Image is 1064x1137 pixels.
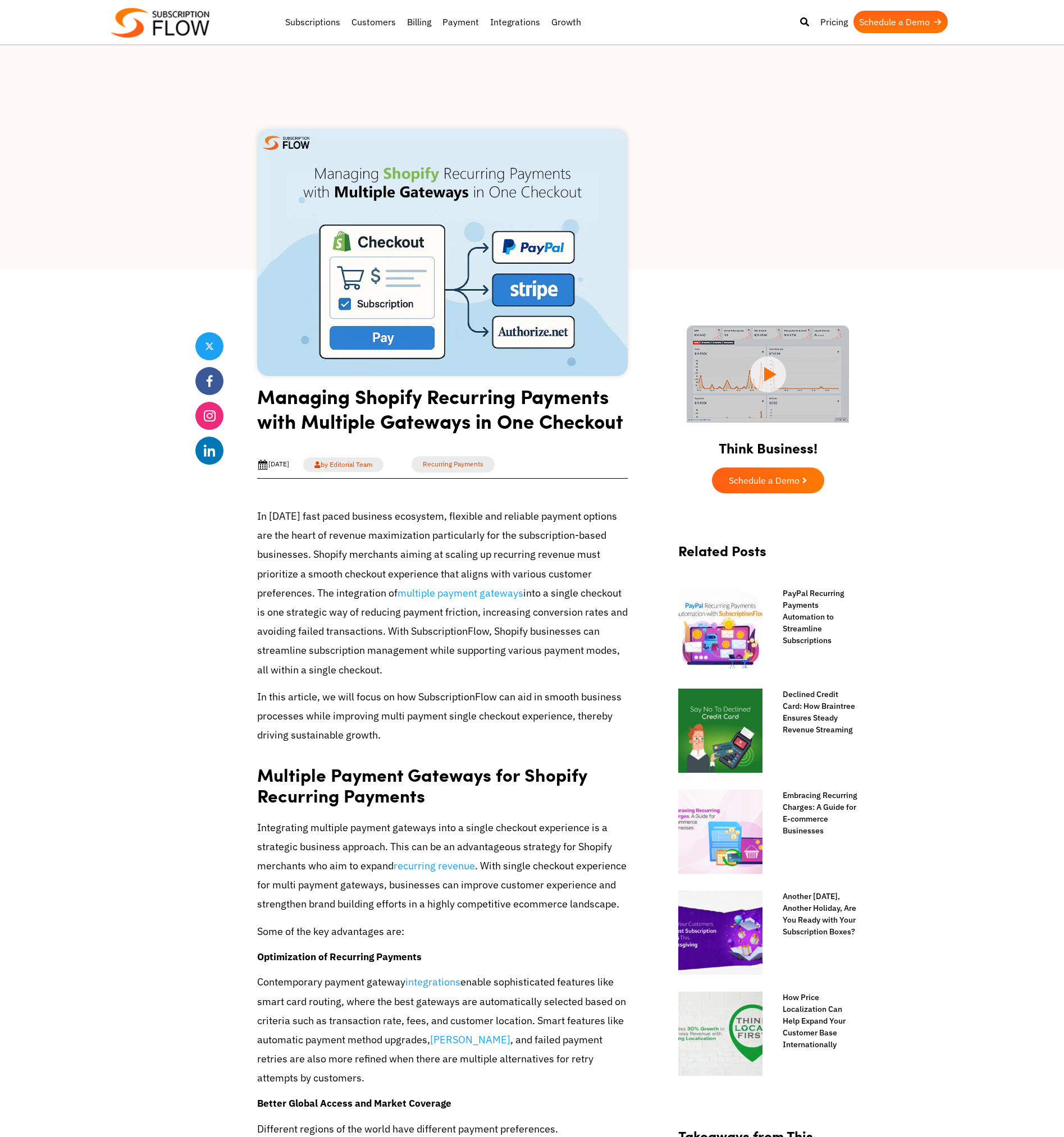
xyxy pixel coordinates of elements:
a: Schedule a Demo [712,467,824,493]
a: [PERSON_NAME] [430,1033,510,1046]
a: Growth [546,11,587,33]
a: Schedule a Demo [853,11,948,33]
h1: Managing Shopify Recurring Payments with Multiple Gateways in One Checkout [257,384,628,442]
a: Recurring Payments [412,456,495,473]
a: Another [DATE], Another Holiday, Are You Ready with Your Subscription Boxes? [771,891,858,938]
a: by Editorial Team [303,457,383,472]
p: Integrating multiple payment gateways into a single checkout experience is a strategic business a... [257,818,628,914]
a: Integrations [485,11,546,33]
p: In [DATE] fast paced business ecosystem, flexible and reliable payment options are the heart of r... [257,507,628,680]
span: Schedule a Demo [729,476,800,485]
h2: Related Posts [678,543,858,570]
img: Another-Thanksgiving, -Are-You-Ready-with-Your-Subscription-Boxes [678,891,762,975]
img: Shopify Recurring Payments with Multiple Gateways [257,129,628,376]
a: multiple payment gateways [398,586,523,599]
img: Price Localization [678,992,762,1076]
img: Declined-Credit-Card-How-Braintree-Ensures-Steady-Revenue-Streaming [678,689,762,773]
a: integrations [405,975,460,988]
img: PayPal Recurring Payments Automation [678,588,762,672]
a: Billing [401,11,437,33]
p: In this article, we will focus on how SubscriptionFlow can aid in smooth business processes while... [257,687,628,745]
a: Customers [346,11,401,33]
a: Declined Credit Card: How Braintree Ensures Steady Revenue Streaming [771,689,858,736]
strong: Better Global Access and Market Coverage [257,1097,451,1110]
img: recurring charges [678,790,762,874]
a: Payment [437,11,485,33]
strong: Multiple Payment Gateways for Shopify Recurring Payments [257,762,587,808]
a: PayPal Recurring Payments Automation to Streamline Subscriptions [771,588,858,647]
img: intro video [687,325,849,423]
a: How Price Localization Can Help Expand Your Customer Base Internationally [771,992,858,1051]
a: Pricing [815,11,853,33]
a: recurring revenue [394,859,475,872]
strong: Optimization of Recurring Payments [257,950,422,963]
a: Embracing Recurring Charges: A Guide for E-commerce Businesses [771,790,858,837]
img: Subscriptionflow [111,8,209,38]
p: Contemporary payment gateway enable sophisticated features like smart card routing, where the bes... [257,973,628,1088]
p: Some of the key advantages are: [257,922,628,941]
h2: Think Business! [667,426,869,462]
a: Subscriptions [280,11,346,33]
div: [DATE] [257,459,289,470]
